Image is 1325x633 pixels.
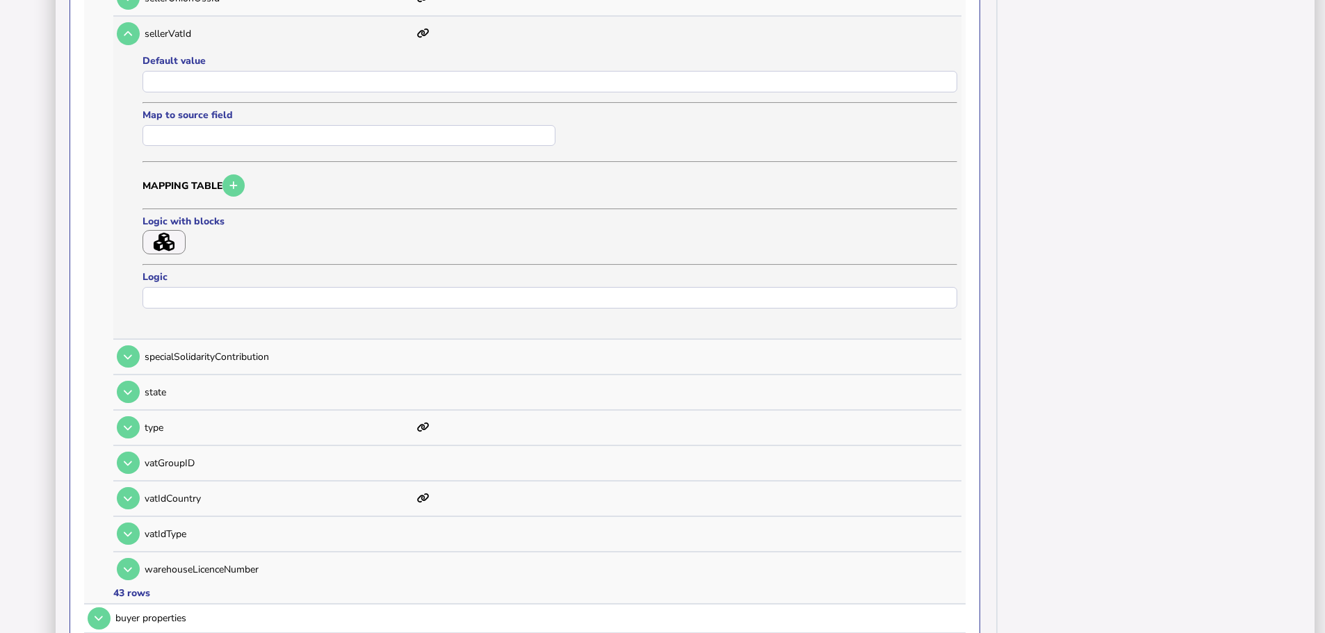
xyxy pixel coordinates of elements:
label: Logic with blocks [143,215,261,228]
button: Open [117,558,140,581]
h3: Mapping table [143,172,957,199]
div: buyer properties [115,611,961,625]
button: Open [117,416,140,439]
i: This item has mappings defined [417,28,430,38]
label: Default value [143,54,957,67]
button: Open [117,22,140,45]
p: state [145,386,412,399]
p: vatGroupID [145,457,412,470]
label: Logic [143,270,957,283]
i: This item has mappings defined [417,493,430,503]
p: sellerVatId [145,27,412,40]
button: Open [117,381,140,404]
label: Map to source field [143,108,560,122]
p: type [145,421,412,434]
button: Open [117,452,140,475]
div: 43 rows [113,586,150,600]
button: Open [117,487,140,510]
p: vatIdType [145,527,412,541]
button: Open [88,607,111,630]
p: warehouseLicenceNumber [145,563,412,576]
i: This item has mappings defined [417,422,430,432]
button: Open [117,523,140,545]
button: Open [117,345,140,368]
p: vatIdCountry [145,492,412,505]
p: specialSolidarityContribution [145,350,412,363]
